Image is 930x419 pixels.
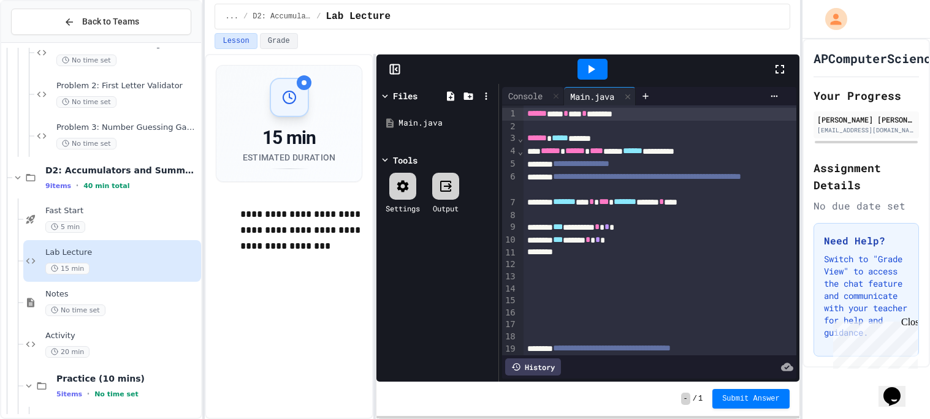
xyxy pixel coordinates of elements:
[11,9,191,35] button: Back to Teams
[393,89,417,102] div: Files
[45,263,90,274] span: 15 min
[45,206,199,216] span: Fast Start
[502,197,517,209] div: 7
[564,90,620,103] div: Main.java
[386,203,420,214] div: Settings
[393,154,417,167] div: Tools
[215,33,257,49] button: Lesson
[517,146,524,156] span: Fold line
[243,151,336,164] div: Estimated Duration
[56,373,199,384] span: Practice (10 mins)
[502,343,517,356] div: 19
[502,271,517,283] div: 13
[814,198,919,213] div: No due date set
[502,247,517,259] div: 11
[45,346,90,358] span: 20 min
[253,12,311,21] span: D2: Accumulators and Summation
[698,394,703,404] span: 1
[56,81,199,91] span: Problem 2: First Letter Validator
[316,12,321,21] span: /
[56,138,116,149] span: No time set
[82,15,139,28] span: Back to Teams
[243,12,248,21] span: /
[505,358,561,376] div: History
[502,319,517,331] div: 17
[824,233,909,248] h3: Need Help?
[76,181,78,191] span: •
[326,9,391,24] span: Lab Lecture
[87,389,90,399] span: •
[502,234,517,247] div: 10
[502,108,517,121] div: 1
[712,389,790,409] button: Submit Answer
[56,123,199,133] span: Problem 3: Number Guessing Game
[817,126,915,135] div: [EMAIL_ADDRESS][DOMAIN_NAME]
[502,295,517,307] div: 15
[502,158,517,171] div: 5
[225,12,238,21] span: ...
[502,87,564,105] div: Console
[502,171,517,197] div: 6
[879,370,918,407] iframe: chat widget
[502,283,517,295] div: 14
[722,394,780,404] span: Submit Answer
[517,134,524,143] span: Fold line
[502,145,517,158] div: 4
[814,159,919,194] h2: Assignment Details
[398,117,494,129] div: Main.java
[502,209,517,222] div: 8
[824,253,909,339] p: Switch to "Grade View" to access the chat feature and communicate with your teacher for help and ...
[502,89,549,102] div: Console
[45,331,199,341] span: Activity
[56,96,116,108] span: No time set
[502,307,517,319] div: 16
[828,317,918,369] iframe: chat widget
[502,331,517,343] div: 18
[260,33,298,49] button: Grade
[814,87,919,104] h2: Your Progress
[564,87,636,105] div: Main.java
[56,55,116,66] span: No time set
[45,247,199,258] span: Lab Lecture
[817,114,915,125] div: [PERSON_NAME] [PERSON_NAME]
[45,165,199,176] span: D2: Accumulators and Summation
[45,289,199,300] span: Notes
[45,304,105,316] span: No time set
[681,393,690,405] span: -
[45,221,85,233] span: 5 min
[502,121,517,133] div: 2
[502,221,517,234] div: 9
[433,203,459,214] div: Output
[94,390,139,398] span: No time set
[5,5,85,78] div: Chat with us now!Close
[45,182,71,190] span: 9 items
[83,182,129,190] span: 40 min total
[812,5,850,33] div: My Account
[502,132,517,145] div: 3
[502,259,517,271] div: 12
[56,390,82,398] span: 5 items
[693,394,697,404] span: /
[243,127,336,149] div: 15 min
